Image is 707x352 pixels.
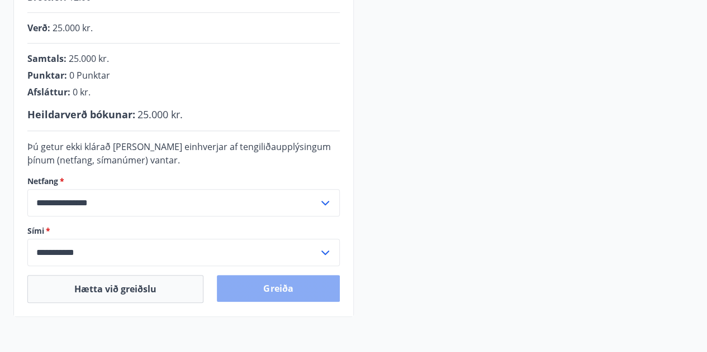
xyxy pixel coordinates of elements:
label: Netfang [27,176,340,187]
button: Hætta við greiðslu [27,275,203,303]
span: 25.000 kr. [53,22,93,34]
span: Heildarverð bókunar : [27,108,135,121]
label: Sími [27,225,340,237]
span: 0 kr. [73,86,91,98]
span: 25.000 kr. [69,52,109,65]
span: 0 Punktar [69,69,110,81]
span: Þú getur ekki klárað [PERSON_NAME] einhverjar af tengiliðaupplýsingum þínum (netfang, símanúmer) ... [27,141,331,166]
span: Punktar : [27,69,67,81]
span: Afsláttur : [27,86,70,98]
span: 25.000 kr. [137,108,183,121]
span: Verð : [27,22,50,34]
button: Greiða [217,275,339,302]
span: Samtals : [27,52,67,65]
